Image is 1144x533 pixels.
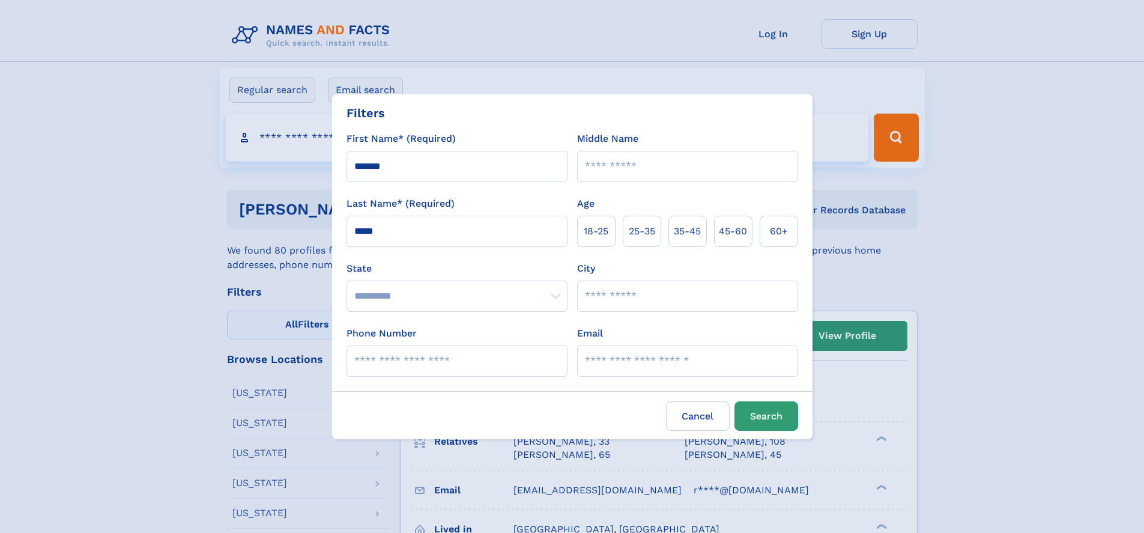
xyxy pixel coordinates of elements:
span: 35‑45 [674,224,701,239]
label: City [577,261,595,276]
span: 18‑25 [584,224,608,239]
div: Filters [347,104,385,122]
label: Phone Number [347,326,417,341]
button: Search [734,401,798,431]
label: Age [577,196,595,211]
label: First Name* (Required) [347,132,456,146]
span: 25‑35 [629,224,655,239]
label: Email [577,326,603,341]
span: 60+ [770,224,788,239]
label: Cancel [666,401,730,431]
label: Last Name* (Required) [347,196,455,211]
label: State [347,261,567,276]
label: Middle Name [577,132,638,146]
span: 45‑60 [719,224,747,239]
